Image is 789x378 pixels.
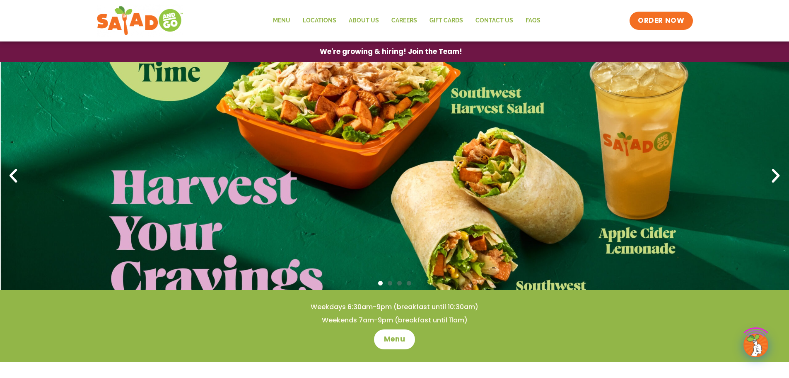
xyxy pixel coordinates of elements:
[267,11,297,30] a: Menu
[388,281,392,285] span: Go to slide 2
[397,281,402,285] span: Go to slide 3
[385,11,423,30] a: Careers
[297,11,343,30] a: Locations
[519,11,547,30] a: FAQs
[384,334,405,344] span: Menu
[17,302,772,312] h4: Weekdays 6:30am-9pm (breakfast until 10:30am)
[407,281,411,285] span: Go to slide 4
[638,16,684,26] span: ORDER NOW
[423,11,469,30] a: GIFT CARDS
[378,281,383,285] span: Go to slide 1
[343,11,385,30] a: About Us
[630,12,692,30] a: ORDER NOW
[374,329,415,349] a: Menu
[4,167,22,185] div: Previous slide
[469,11,519,30] a: Contact Us
[267,11,547,30] nav: Menu
[17,316,772,325] h4: Weekends 7am-9pm (breakfast until 11am)
[307,42,475,61] a: We're growing & hiring! Join the Team!
[97,4,184,37] img: new-SAG-logo-768×292
[767,167,785,185] div: Next slide
[320,48,462,55] span: We're growing & hiring! Join the Team!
